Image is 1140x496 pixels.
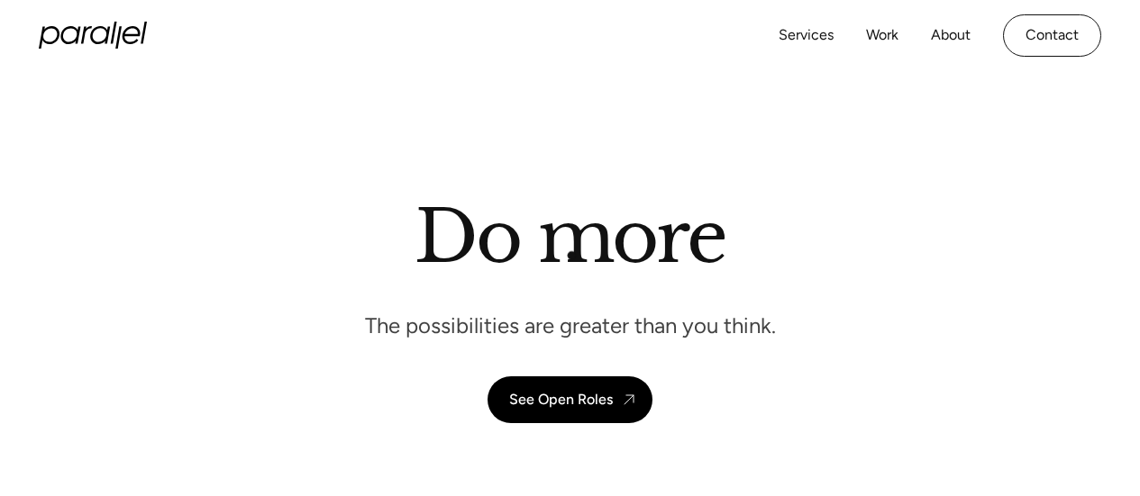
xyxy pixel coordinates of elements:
a: About [931,23,971,49]
div: See Open Roles [509,391,613,408]
a: Contact [1003,14,1101,57]
p: The possibilities are greater than you think. [365,311,776,339]
a: Services [779,23,834,49]
a: See Open Roles [488,376,652,423]
h1: Do more [415,194,725,280]
a: Work [866,23,898,49]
